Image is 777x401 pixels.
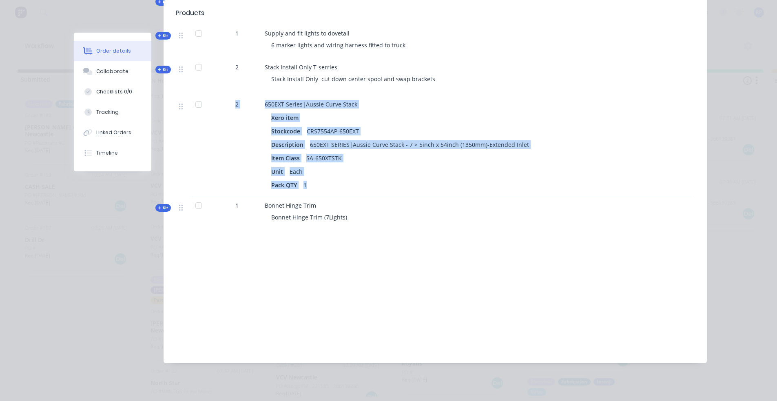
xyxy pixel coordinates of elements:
div: Kit [155,32,171,40]
span: 2 [235,100,239,109]
span: Supply and fit lights to dovetail [265,29,350,37]
span: Stack Install Only cut down center spool and swap brackets [271,75,435,83]
div: 650EXT SERIES|Aussie Curve Stack - 7 > 5inch x 54inch (1350mm)-Extended Inlet [307,139,532,151]
button: Tracking [74,102,151,122]
div: Collaborate [96,68,128,75]
span: Bonnet Hinge Trim (7Lights) [271,213,347,221]
div: Checklists 0/0 [96,88,132,95]
span: 1 [235,29,239,38]
div: Linked Orders [96,129,131,136]
span: Kit [158,205,168,211]
div: Xero item [271,112,302,124]
span: Kit [158,66,168,73]
span: Stack Install Only T-serries [265,63,337,71]
div: Timeline [96,149,118,157]
button: Linked Orders [74,122,151,143]
div: Description [271,139,307,151]
div: Unit [271,166,286,177]
div: Stockcode [271,125,303,137]
div: Kit [155,204,171,212]
span: 650EXT Series|Aussie Curve Stack [265,100,357,108]
div: 1 [300,179,310,191]
button: Timeline [74,143,151,163]
button: Collaborate [74,61,151,82]
span: 1 [235,201,239,210]
div: CRS7554AP-650EXT [303,125,362,137]
span: 6 marker lights and wiring harness fitted to truck [271,41,405,49]
div: Item Class [271,152,303,164]
div: Kit [155,66,171,73]
div: Each [286,166,306,177]
div: SA-650XTSTK [303,152,345,164]
div: Order details [96,47,131,55]
span: 2 [235,63,239,71]
div: Products [176,8,204,18]
button: Order details [74,41,151,61]
div: Tracking [96,109,119,116]
span: Kit [158,33,168,39]
div: Pack QTY [271,179,300,191]
span: Bonnet Hinge Trim [265,202,316,209]
button: Checklists 0/0 [74,82,151,102]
